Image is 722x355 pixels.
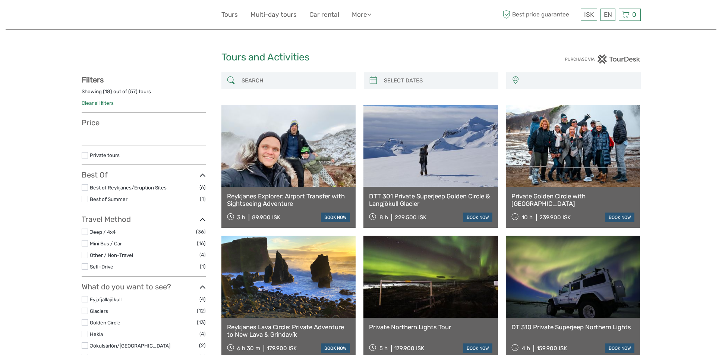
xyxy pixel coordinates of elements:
a: Self-Drive [90,264,113,270]
div: 159.900 ISK [537,345,567,352]
a: Private Golden Circle with [GEOGRAPHIC_DATA] [511,192,635,208]
a: Jökulsárlón/[GEOGRAPHIC_DATA] [90,343,170,349]
h3: Travel Method [82,215,206,224]
a: Multi-day tours [250,9,297,20]
a: Reykjanes Explorer: Airport Transfer with Sightseeing Adventure [227,192,350,208]
a: Golden Circle [90,320,120,326]
span: (4) [199,295,206,304]
a: Tours [221,9,238,20]
input: SELECT DATES [381,74,495,87]
a: Eyjafjallajökull [90,296,122,302]
span: Best price guarantee [501,9,579,21]
a: DT 310 Private Superjeep Northern Lights [511,323,635,331]
span: 3 h [237,214,245,221]
span: 4 h [522,345,530,352]
span: (36) [196,227,206,236]
div: 179.900 ISK [394,345,424,352]
a: Jeep / 4x4 [90,229,116,235]
span: (1) [200,262,206,271]
a: Hekla [90,331,103,337]
a: Glaciers [90,308,108,314]
span: (6) [199,183,206,192]
input: SEARCH [239,74,352,87]
div: 179.900 ISK [267,345,297,352]
span: (12) [197,307,206,315]
h3: What do you want to see? [82,282,206,291]
a: Car rental [309,9,339,20]
span: 6 h 30 m [237,345,260,352]
a: book now [321,343,350,353]
a: More [352,9,371,20]
div: EN [600,9,615,21]
a: Clear all filters [82,100,114,106]
h3: Best Of [82,170,206,179]
span: (4) [199,330,206,338]
span: ISK [584,11,594,18]
h3: Price [82,118,206,127]
a: Best of Summer [90,196,127,202]
a: Best of Reykjanes/Eruption Sites [90,185,167,191]
a: book now [463,213,492,222]
a: book now [463,343,492,353]
img: 632-1a1f61c2-ab70-46c5-a88f-57c82c74ba0d_logo_small.jpg [82,6,120,24]
label: 18 [105,88,110,95]
a: Mini Bus / Car [90,241,122,246]
span: 5 h [379,345,388,352]
a: Private tours [90,152,120,158]
a: Private Northern Lights Tour [369,323,492,331]
a: Other / Non-Travel [90,252,133,258]
span: (1) [200,195,206,203]
div: 229.500 ISK [395,214,426,221]
div: 89.900 ISK [252,214,280,221]
span: (16) [197,239,206,248]
a: book now [321,213,350,222]
label: 57 [130,88,136,95]
span: (13) [197,318,206,327]
a: book now [605,213,634,222]
div: 239.900 ISK [539,214,571,221]
span: (2) [199,341,206,350]
span: 8 h [379,214,388,221]
span: 0 [631,11,637,18]
img: PurchaseViaTourDesk.png [565,54,640,64]
span: 10 h [522,214,533,221]
a: DTT 301 Private Superjeep Golden Circle & Langjökull Glacier [369,192,492,208]
h1: Tours and Activities [221,51,501,63]
a: book now [605,343,634,353]
a: Reykjanes Lava Circle: Private Adventure to New Lava & Grindavík [227,323,350,339]
div: Showing ( ) out of ( ) tours [82,88,206,100]
strong: Filters [82,75,104,84]
span: (4) [199,251,206,259]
